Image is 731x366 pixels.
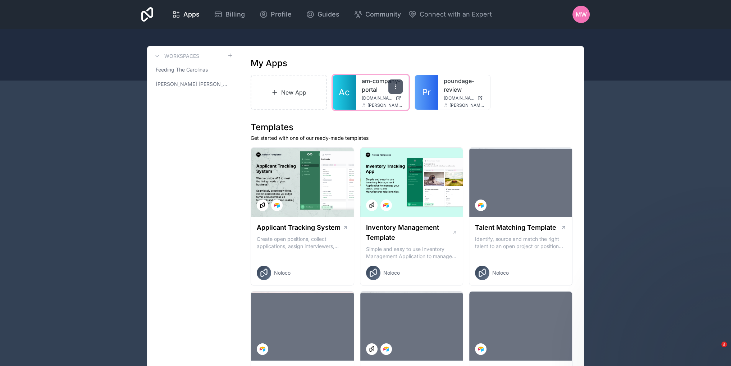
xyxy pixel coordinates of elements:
[251,75,327,110] a: New App
[153,52,199,60] a: Workspaces
[164,52,199,60] h3: Workspaces
[492,269,509,276] span: Noloco
[707,342,724,359] iframe: Intercom live chat
[271,9,292,19] span: Profile
[415,75,438,110] a: Pr
[366,223,452,243] h1: Inventory Management Template
[383,346,389,352] img: Airtable Logo
[444,95,485,101] a: [DOMAIN_NAME]
[475,235,566,250] p: Identify, source and match the right talent to an open project or position with our Talent Matchi...
[478,202,484,208] img: Airtable Logo
[251,122,572,133] h1: Templates
[153,63,233,76] a: Feeding The Carolinas
[383,202,389,208] img: Airtable Logo
[333,75,356,110] a: Ac
[253,6,297,22] a: Profile
[383,269,400,276] span: Noloco
[156,66,208,73] span: Feeding The Carolinas
[408,9,492,19] button: Connect with an Expert
[422,87,431,98] span: Pr
[317,9,339,19] span: Guides
[166,6,205,22] a: Apps
[257,223,341,233] h1: Applicant Tracking System
[420,9,492,19] span: Connect with an Expert
[362,95,403,101] a: [DOMAIN_NAME]
[362,95,393,101] span: [DOMAIN_NAME]
[156,81,227,88] span: [PERSON_NAME] [PERSON_NAME]
[257,235,348,250] p: Create open positions, collect applications, assign interviewers, centralise candidate feedback a...
[339,87,350,98] span: Ac
[576,10,587,19] span: MW
[300,6,345,22] a: Guides
[153,78,233,91] a: [PERSON_NAME] [PERSON_NAME]
[274,202,280,208] img: Airtable Logo
[362,77,403,94] a: am-company-portal
[251,58,287,69] h1: My Apps
[183,9,200,19] span: Apps
[365,9,401,19] span: Community
[348,6,407,22] a: Community
[721,342,727,347] span: 2
[366,246,457,260] p: Simple and easy to use Inventory Management Application to manage your stock, orders and Manufact...
[274,269,291,276] span: Noloco
[367,102,403,108] span: [PERSON_NAME][EMAIL_ADDRESS][DOMAIN_NAME]
[251,134,572,142] p: Get started with one of our ready-made templates
[444,95,475,101] span: [DOMAIN_NAME]
[208,6,251,22] a: Billing
[478,346,484,352] img: Airtable Logo
[260,346,265,352] img: Airtable Logo
[449,102,485,108] span: [PERSON_NAME][EMAIL_ADDRESS][DOMAIN_NAME]
[587,296,731,347] iframe: Intercom notifications message
[444,77,485,94] a: poundage-review
[225,9,245,19] span: Billing
[475,223,556,233] h1: Talent Matching Template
